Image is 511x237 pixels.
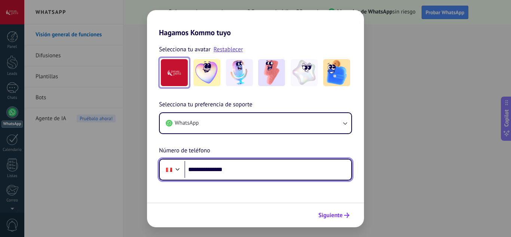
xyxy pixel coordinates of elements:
[160,113,351,133] button: WhatsApp
[159,100,253,110] span: Selecciona tu preferencia de soporte
[318,213,343,218] span: Siguiente
[147,10,364,37] h2: Hagamos Kommo tuyo
[162,162,176,177] div: Peru: + 51
[226,59,253,86] img: -2.jpeg
[214,46,243,53] a: Restablecer
[175,119,199,127] span: WhatsApp
[323,59,350,86] img: -5.jpeg
[159,146,210,156] span: Número de teléfono
[258,59,285,86] img: -3.jpeg
[291,59,318,86] img: -4.jpeg
[193,59,220,86] img: -1.jpeg
[159,45,211,54] span: Selecciona tu avatar
[315,209,353,222] button: Siguiente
